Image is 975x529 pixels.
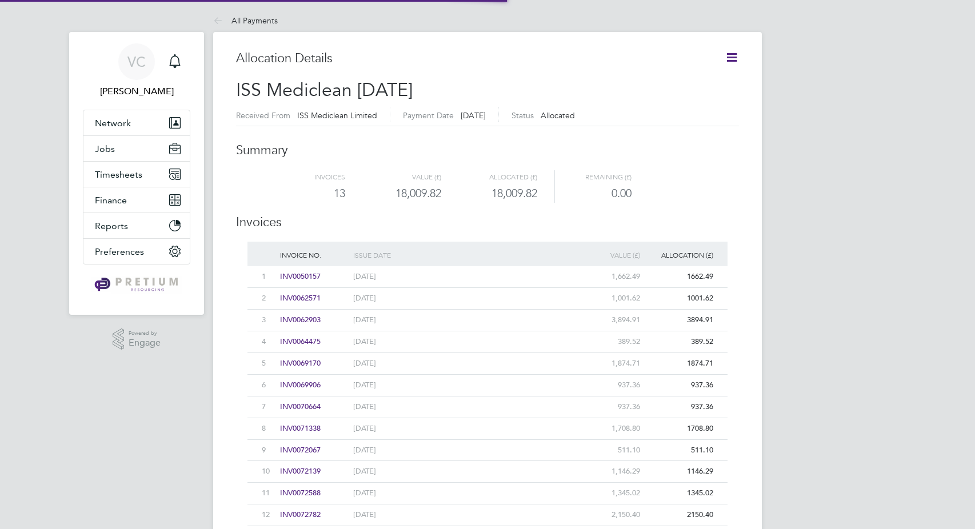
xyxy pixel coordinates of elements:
[95,221,128,231] span: Reports
[280,445,321,455] span: INV0072067
[213,15,278,26] a: All Payments
[280,380,321,390] span: INV0069906
[643,266,716,287] div: 1662.49
[83,162,190,187] button: Timesheets
[570,331,643,352] div: 389.52
[236,131,739,159] h3: Summary
[249,184,345,203] div: 13
[95,195,127,206] span: Finance
[570,266,643,287] div: 1,662.49
[95,118,131,129] span: Network
[441,170,537,184] div: Allocated (£)
[259,353,277,374] div: 5
[350,483,570,504] div: [DATE]
[403,110,454,121] label: Payment Date
[350,242,570,268] div: Issue Date
[570,483,643,504] div: 1,345.02
[570,504,643,526] div: 2,150.40
[69,32,204,315] nav: Main navigation
[350,440,570,461] div: [DATE]
[350,310,570,331] div: [DATE]
[643,331,716,352] div: 389.52
[554,170,632,184] div: Remaining (£)
[259,310,277,331] div: 3
[83,110,190,135] button: Network
[259,266,277,287] div: 1
[541,110,575,121] span: allocated
[280,488,321,498] span: INV0072588
[83,85,190,98] span: Valentina Cerulli
[570,310,643,331] div: 3,894.91
[127,54,146,69] span: VC
[280,510,321,519] span: INV0072782
[259,504,277,526] div: 12
[570,396,643,418] div: 937.36
[570,461,643,482] div: 1,146.29
[91,276,181,294] img: pretium-logo-retina.png
[236,79,413,101] span: ISS Mediclean [DATE]
[280,293,321,303] span: INV0062571
[570,242,643,268] div: Value (£)
[113,328,161,350] a: Powered byEngage
[345,184,441,203] div: 18,009.82
[259,375,277,396] div: 6
[259,418,277,439] div: 8
[280,336,321,346] span: INV0064475
[259,331,277,352] div: 4
[643,310,716,331] div: 3894.91
[236,50,716,67] h3: Allocation Details
[95,246,144,257] span: Preferences
[83,187,190,213] button: Finance
[95,169,142,180] span: Timesheets
[350,266,570,287] div: [DATE]
[345,170,441,184] div: Value (£)
[643,440,716,461] div: 511.10
[259,440,277,461] div: 9
[83,43,190,98] a: VC[PERSON_NAME]
[570,418,643,439] div: 1,708.80
[236,110,290,121] label: Received From
[129,328,161,338] span: Powered by
[280,315,321,324] span: INV0062903
[95,143,115,154] span: Jobs
[554,184,632,203] div: 0.00
[129,338,161,348] span: Engage
[643,396,716,418] div: 937.36
[259,396,277,418] div: 7
[83,276,190,294] a: Go to home page
[249,170,345,184] div: Invoices
[512,110,534,121] label: Status
[350,396,570,418] div: [DATE]
[280,358,321,368] span: INV0069170
[643,418,716,439] div: 1708.80
[350,331,570,352] div: [DATE]
[643,242,716,268] div: Allocation (£)
[643,504,716,526] div: 2150.40
[643,353,716,374] div: 1874.71
[350,288,570,309] div: [DATE]
[643,288,716,309] div: 1001.62
[83,136,190,161] button: Jobs
[280,466,321,476] span: INV0072139
[570,375,643,396] div: 937.36
[350,461,570,482] div: [DATE]
[350,353,570,374] div: [DATE]
[643,375,716,396] div: 937.36
[236,203,739,231] h3: Invoices
[280,271,321,281] span: INV0050157
[350,418,570,439] div: [DATE]
[441,184,537,203] div: 18,009.82
[259,483,277,504] div: 11
[280,402,321,411] span: INV0070664
[461,110,486,121] span: [DATE]
[259,461,277,482] div: 10
[259,288,277,309] div: 2
[277,242,350,268] div: Invoice No.
[280,423,321,433] span: INV0071338
[83,213,190,238] button: Reports
[570,288,643,309] div: 1,001.62
[643,461,716,482] div: 1146.29
[350,504,570,526] div: [DATE]
[570,353,643,374] div: 1,874.71
[297,110,377,121] span: ISS Mediclean Limited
